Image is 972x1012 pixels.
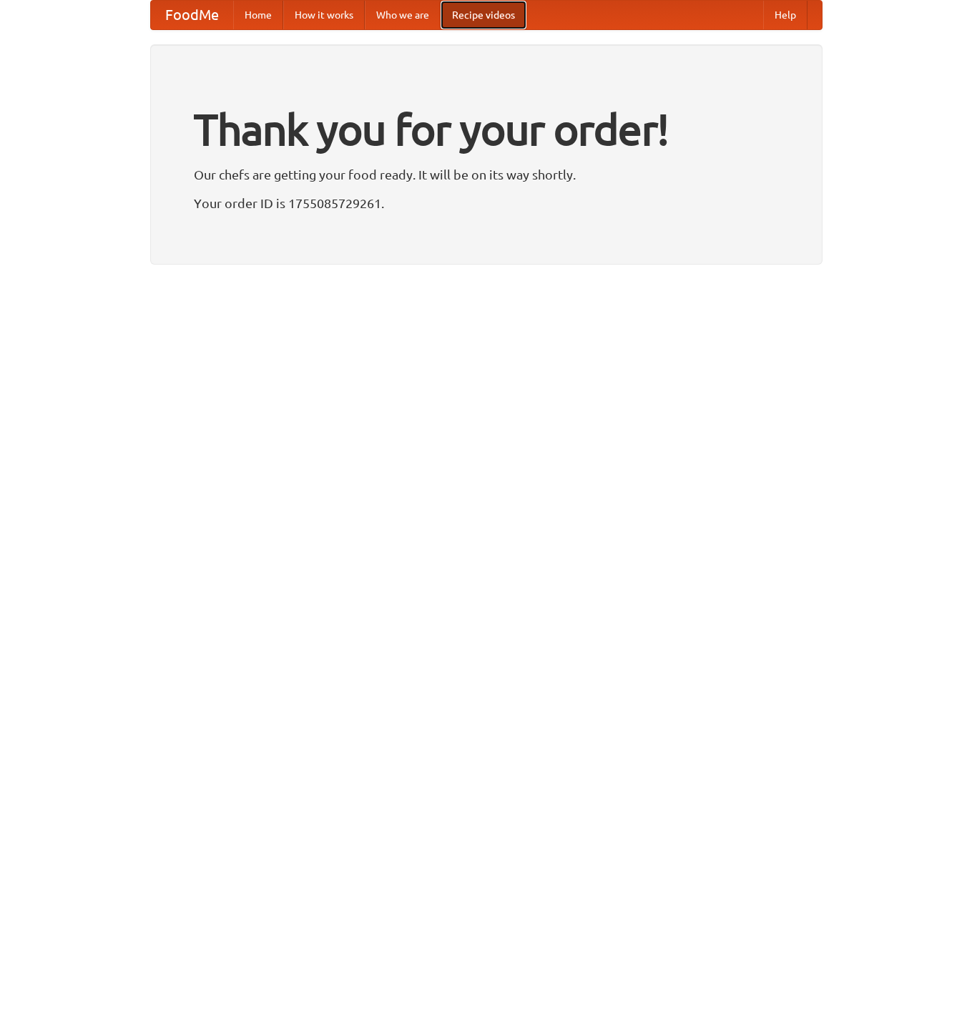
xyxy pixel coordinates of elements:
[365,1,441,29] a: Who we are
[233,1,283,29] a: Home
[763,1,807,29] a: Help
[283,1,365,29] a: How it works
[151,1,233,29] a: FoodMe
[194,95,779,164] h1: Thank you for your order!
[194,192,779,214] p: Your order ID is 1755085729261.
[194,164,779,185] p: Our chefs are getting your food ready. It will be on its way shortly.
[441,1,526,29] a: Recipe videos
